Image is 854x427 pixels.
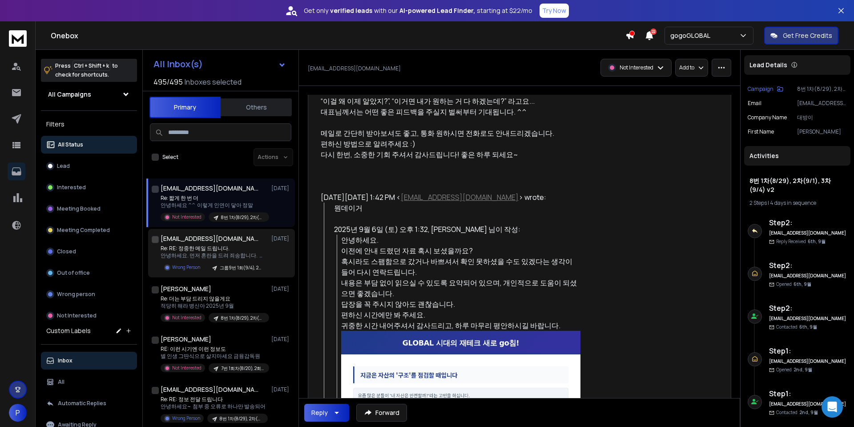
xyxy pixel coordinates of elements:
h1: [PERSON_NAME] [161,285,211,293]
p: Press to check for shortcuts. [55,61,118,79]
p: Closed [57,248,76,255]
p: Contacted [776,324,817,330]
p: Email [748,100,761,107]
p: Re: RE: 정중한 메일 드립니다. [161,245,267,252]
h3: Custom Labels [46,326,91,335]
p: RE: 이런 시기엔 이런 정보도 [161,346,267,353]
button: Lead [41,157,137,175]
p: Re: RE: 정보 전달 드립니다 [161,396,267,403]
button: Automatic Replies [41,394,137,412]
div: [DATE][DATE] 1:42 PM < > wrote: [321,192,580,203]
strong: AI-powered Lead Finder, [399,6,475,15]
p: Meeting Booked [57,205,101,212]
h1: [EMAIL_ADDRESS][DOMAIN_NAME] [161,184,258,193]
p: [DATE] [271,185,291,192]
div: 편하신 시간에만 봐 주세요. [341,309,580,320]
p: 별 인생 그딴식으로 살지마세요 금융감독원 [161,353,267,360]
p: [PERSON_NAME] [797,128,847,135]
button: Wrong person [41,285,137,303]
p: [DATE] [271,235,291,242]
p: Wrong person [57,291,95,298]
button: P [9,404,27,422]
span: Ctrl + Shift + k [73,61,110,71]
p: [DATE] [271,336,291,343]
p: Not Interested [172,214,201,220]
button: Primary [149,97,221,118]
p: [DATE] [271,285,291,293]
button: All Campaigns [41,85,137,103]
span: 495 / 495 [153,77,183,87]
h1: [EMAIL_ADDRESS][DOMAIN_NAME] [161,234,258,243]
p: 대방이 [797,114,847,121]
h6: [EMAIL_ADDRESS][DOMAIN_NAME] [769,358,847,365]
span: 6th, 9월 [799,324,817,330]
button: Interested [41,179,137,196]
button: All Status [41,136,137,154]
button: All [41,373,137,391]
div: 2025년 9월 6일 (토) 오후 1:32, [PERSON_NAME] 님이 작성: [334,224,581,235]
button: Forward [356,404,407,422]
h3: Filters [41,118,137,130]
button: All Inbox(s) [146,55,293,73]
p: Lead [57,163,70,170]
p: Opened [776,281,811,288]
p: Wrong Person [172,415,200,422]
h6: Step 2 : [769,260,847,271]
h6: [EMAIL_ADDRESS][DOMAIN_NAME] [769,230,847,236]
p: Not Interested [172,365,201,371]
div: | [749,199,845,207]
h6: [EMAIL_ADDRESS][DOMAIN_NAME] [769,315,847,322]
p: All Status [58,141,83,148]
div: 답장을 꼭 주시지 않아도 괜찮습니다. [341,299,580,309]
h1: [EMAIL_ADDRESS][DOMAIN_NAME] [161,385,258,394]
button: Out of office [41,264,137,282]
button: Campaign [748,85,783,93]
h6: Step 2 : [769,303,847,313]
p: Lead Details [749,61,787,69]
button: Inbox [41,352,137,370]
h6: [EMAIL_ADDRESS][DOMAIN_NAME] [769,272,847,279]
p: Campaign [748,85,773,93]
p: Company Name [748,114,787,121]
h1: 8번 1차(8/29), 2차(9/1), 3차(9/4) v2 [749,176,845,194]
span: 2nd, 9월 [794,366,812,373]
p: 안녕하세요. 먼저 혼란을 드려 죄송합니다. 지난 메일에서 [161,252,267,259]
p: Automatic Replies [58,400,106,407]
div: 혹시라도 스팸함으로 갔거나 바쁘셔서 확인 못하셨을 수도 있겠다는 생각이 들어 다시 연락드립니다. [341,256,580,277]
p: 안녕하세요 ^^ 이렇게 인연이 닿아 정말 [161,202,267,209]
p: 그룹9번 1회(9/4), 2회(9/6),3회(9/9) [220,264,262,271]
label: Select [162,154,178,161]
p: Wrong Person [172,264,200,271]
p: 8번 1차(8/29), 2차(9/1), 3차(9/4) v2 [221,315,264,321]
p: Get Free Credits [783,31,832,40]
p: 7번 1회차(8/20), 2회차(8/24), 3회차(8/31) [221,365,264,372]
p: Re: 더는 부담 드리지 않을게요 [161,295,267,302]
p: Try Now [542,6,566,15]
h6: Step 1 : [769,388,847,399]
p: Reply Received [776,238,826,245]
h3: Inboxes selected [185,77,242,87]
p: [DATE] [271,386,291,393]
div: 이전에 안내 드렸던 자료 혹시 보셨을까요? [341,245,580,256]
p: Meeting Completed [57,227,110,234]
p: [EMAIL_ADDRESS][DOMAIN_NAME] [308,65,401,72]
p: First Name [748,128,774,135]
p: gogoGLOBAL [670,31,714,40]
p: 8번 1차(8/29), 2차(9/1), 3차(9/4) v2 [221,214,264,221]
p: Re: 짧게 한 번 더 [161,195,267,202]
button: Not Interested [41,307,137,325]
button: Try Now [540,4,569,18]
span: 2 Steps [749,199,767,207]
div: 뭔데이거 [334,203,581,213]
button: Meeting Booked [41,200,137,218]
p: Not Interested [172,314,201,321]
p: [EMAIL_ADDRESS][DOMAIN_NAME] [797,100,847,107]
p: Not Interested [57,312,97,319]
p: 8번 1차(8/29), 2차(9/1), 3차(9/4) v2 [220,415,262,422]
p: Contacted [776,409,818,416]
span: 6th, 9월 [808,238,826,244]
div: 귀중한 시간 내어주셔서 감사드리고, 하루 마무리 평안하시길 바랍니다. [341,320,580,331]
p: Add to [679,64,694,71]
button: Meeting Completed [41,221,137,239]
